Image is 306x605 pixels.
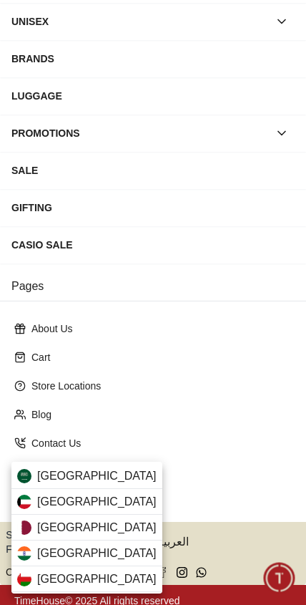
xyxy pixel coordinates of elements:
[17,546,31,561] img: India
[264,563,295,594] div: Chat Widget
[17,495,31,509] img: Kuwait
[17,521,31,535] img: Qatar
[37,493,157,510] span: [GEOGRAPHIC_DATA]
[37,545,157,562] span: [GEOGRAPHIC_DATA]
[37,571,157,588] span: [GEOGRAPHIC_DATA]
[17,572,31,586] img: Oman
[37,519,157,536] span: [GEOGRAPHIC_DATA]
[37,468,157,485] span: [GEOGRAPHIC_DATA]
[17,469,31,483] img: Saudi Arabia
